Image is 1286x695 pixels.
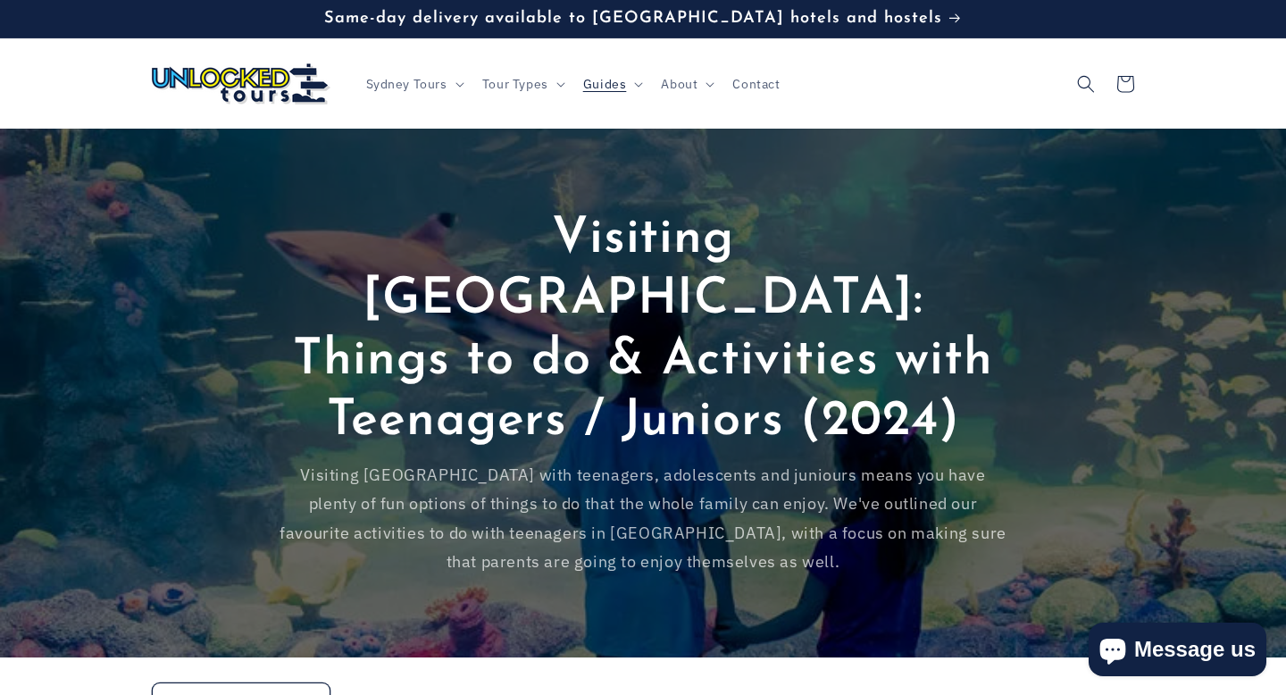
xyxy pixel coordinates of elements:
a: Contact [722,65,790,103]
summary: Guides [572,65,651,103]
span: Guides [583,76,627,92]
inbox-online-store-chat: Shopify online store chat [1083,623,1272,681]
span: Contact [732,76,780,92]
summary: Sydney Tours [355,65,472,103]
p: Visiting [GEOGRAPHIC_DATA] with teenagers, adolescents and juniours means you have plenty of fun ... [277,461,1009,577]
a: Unlocked Tours [146,56,338,111]
summary: Search [1066,64,1106,104]
img: Unlocked Tours [152,63,330,105]
h2: Visiting [GEOGRAPHIC_DATA]: Things to do & Activities with Teenagers / Juniors (2024) [277,209,1009,452]
span: Tour Types [482,76,548,92]
span: About [661,76,697,92]
span: Same-day delivery available to [GEOGRAPHIC_DATA] hotels and hostels [324,10,942,27]
span: Sydney Tours [366,76,447,92]
summary: About [650,65,722,103]
summary: Tour Types [472,65,572,103]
